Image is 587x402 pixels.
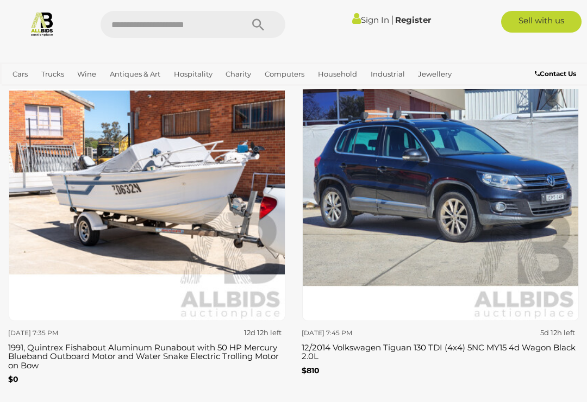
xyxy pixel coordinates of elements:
a: [DATE] 7:45 PM 5d 12h left 12/2014 Volkswagen Tiguan 130 TDI (4x4) 5NC MY15 4d Wagon Black 2.0L $810 [302,44,579,397]
span: | [391,14,394,26]
b: $810 [302,366,320,375]
h3: 12/2014 Volkswagen Tiguan 130 TDI (4x4) 5NC MY15 4d Wagon Black 2.0L [302,341,579,361]
a: Charity [221,65,255,83]
a: [DATE] 7:35 PM 12d 12h left 1991, Quintrex Fishabout Aluminum Runabout with 50 HP Mercury Blueban... [8,44,285,397]
img: 1991, Quintrex Fishabout Aluminum Runabout with 50 HP Mercury Blueband Outboard Motor and Water S... [9,45,285,321]
a: Jewellery [414,65,456,83]
b: Contact Us [535,70,576,78]
a: Office [8,83,38,101]
img: Allbids.com.au [29,11,55,36]
h3: 1991, Quintrex Fishabout Aluminum Runabout with 50 HP Mercury Blueband Outboard Motor and Water S... [8,341,285,370]
a: Hospitality [170,65,217,83]
button: Search [231,11,285,38]
a: Sell with us [501,11,582,33]
a: Industrial [366,65,409,83]
a: Household [314,65,361,83]
a: Wine [73,65,101,83]
div: [DATE] 7:35 PM [8,327,141,339]
div: [DATE] 7:45 PM [302,327,435,339]
b: $0 [8,374,18,384]
a: Cars [8,65,32,83]
a: Antiques & Art [105,65,165,83]
a: Register [395,15,431,25]
a: [GEOGRAPHIC_DATA] [78,83,164,101]
a: Sports [42,83,73,101]
strong: 5d 12h left [540,328,575,337]
a: Trucks [37,65,68,83]
strong: 12d 12h left [244,328,282,337]
a: Contact Us [535,68,579,80]
img: 12/2014 Volkswagen Tiguan 130 TDI (4x4) 5NC MY15 4d Wagon Black 2.0L [302,45,579,321]
a: Computers [260,65,309,83]
a: Sign In [352,15,389,25]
